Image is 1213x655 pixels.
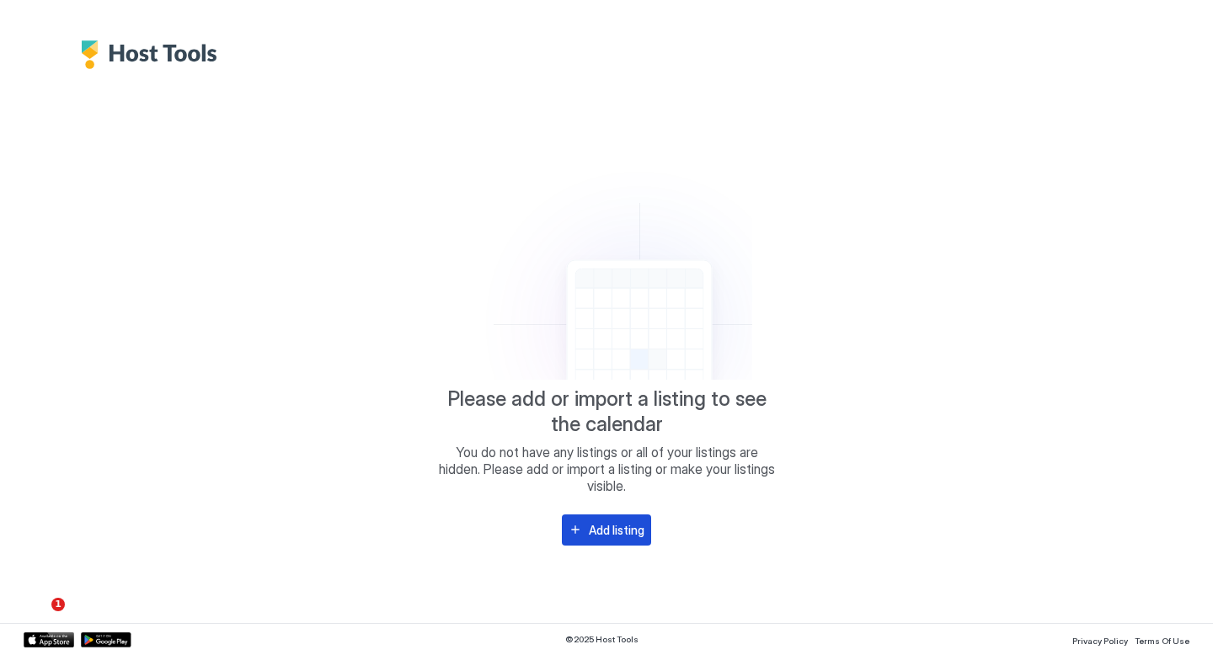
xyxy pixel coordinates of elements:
[565,634,639,645] span: © 2025 Host Tools
[562,514,651,546] button: Add listing
[81,40,226,69] div: Host Tools Logo
[1072,636,1128,646] span: Privacy Policy
[438,386,775,437] span: Please add or import a listing to see the calendar
[1135,636,1189,646] span: Terms Of Use
[81,632,131,647] a: Google Play Store
[51,598,65,611] span: 1
[1135,631,1189,648] a: Terms Of Use
[1072,631,1128,648] a: Privacy Policy
[589,521,644,539] div: Add listing
[438,444,775,494] span: You do not have any listings or all of your listings are hidden. Please add or import a listing o...
[17,598,57,638] iframe: Intercom live chat
[24,632,74,647] a: App Store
